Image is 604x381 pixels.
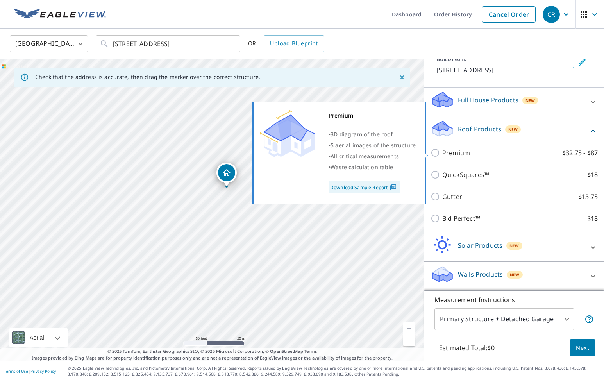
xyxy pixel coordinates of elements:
div: Solar ProductsNew [431,236,598,258]
p: Roof Products [458,124,501,134]
div: OR [248,35,324,52]
span: New [525,97,535,104]
a: Current Level 19, Zoom Out [403,334,415,346]
a: Privacy Policy [30,368,56,374]
p: Premium [442,148,470,157]
p: Estimated Total: $0 [433,339,501,356]
p: Solar Products [458,241,502,250]
div: Aerial [9,328,68,347]
p: Measurement Instructions [434,295,594,304]
span: All critical measurements [331,152,399,160]
a: Terms of Use [4,368,28,374]
p: [STREET_ADDRESS] [437,65,570,75]
img: Premium [260,110,315,157]
img: EV Logo [14,9,106,20]
p: $18 [587,214,598,223]
div: Premium [329,110,416,121]
div: • [329,140,416,151]
div: CR [543,6,560,23]
div: Primary Structure + Detached Garage [434,308,574,330]
p: Walls Products [458,270,503,279]
p: BUILDING ID [437,56,467,63]
p: QuickSquares™ [442,170,489,179]
a: Terms [304,348,317,354]
img: Pdf Icon [388,184,398,191]
div: Aerial [27,328,46,347]
span: New [510,272,519,278]
a: Current Level 19, Zoom In [403,322,415,334]
span: New [508,126,518,132]
div: [GEOGRAPHIC_DATA] [10,33,88,55]
p: | [4,369,56,374]
p: Full House Products [458,95,518,105]
div: • [329,129,416,140]
p: $13.75 [578,192,598,201]
a: Cancel Order [482,6,536,23]
span: 3D diagram of the roof [331,131,393,138]
div: Walls ProductsNew [431,265,598,287]
span: Waste calculation table [331,163,393,171]
div: Roof ProductsNew [431,120,598,142]
div: Dropped pin, building 1, Residential property, 5359 Tallowwood Ter Katy, TX 77493 [216,163,237,187]
button: Next [570,339,595,357]
input: Search by address or latitude-longitude [113,33,224,55]
p: Check that the address is accurate, then drag the marker over the correct structure. [35,73,260,80]
a: Download Sample Report [329,181,400,193]
button: Close [397,72,407,82]
span: Your report will include the primary structure and a detached garage if one exists. [584,315,594,324]
p: Gutter [442,192,462,201]
div: Full House ProductsNew [431,91,598,113]
p: $18 [587,170,598,179]
a: OpenStreetMap [270,348,303,354]
span: 5 aerial images of the structure [331,141,416,149]
button: Edit building 1 [573,56,591,68]
p: © 2025 Eagle View Technologies, Inc. and Pictometry International Corp. All Rights Reserved. Repo... [68,365,600,377]
a: Upload Blueprint [264,35,324,52]
p: Bid Perfect™ [442,214,480,223]
div: • [329,151,416,162]
span: © 2025 TomTom, Earthstar Geographics SIO, © 2025 Microsoft Corporation, © [107,348,317,355]
p: $32.75 - $87 [562,148,598,157]
span: Next [576,343,589,353]
div: • [329,162,416,173]
span: New [509,243,519,249]
span: Upload Blueprint [270,39,318,48]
